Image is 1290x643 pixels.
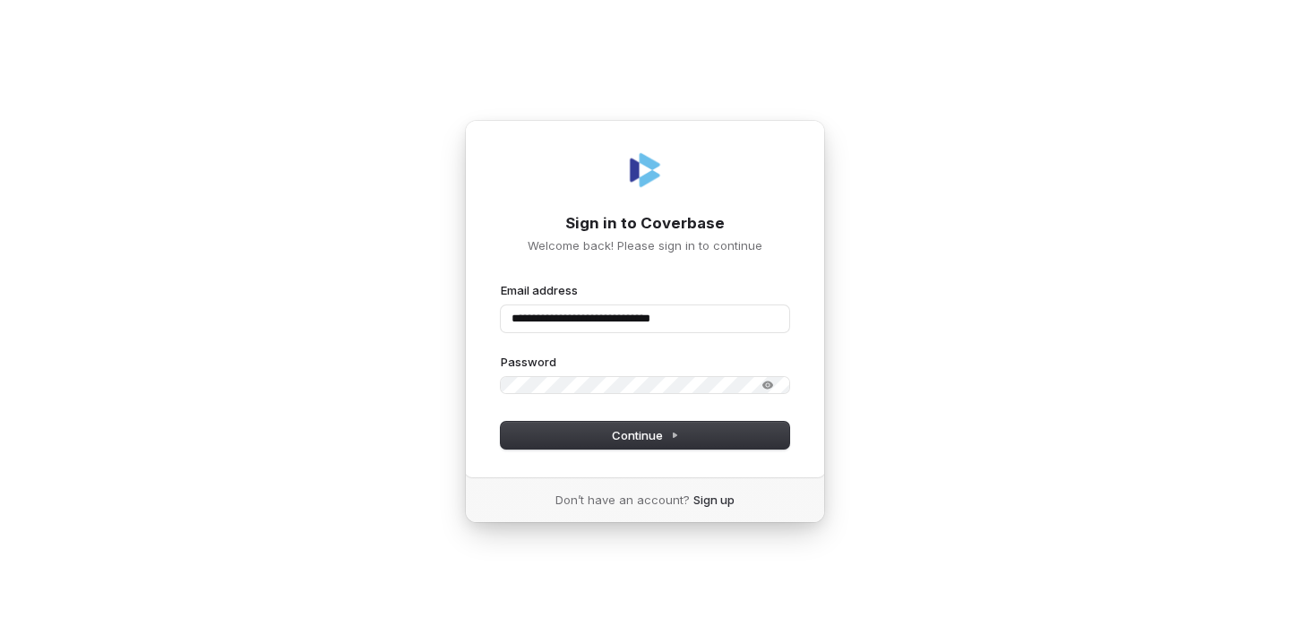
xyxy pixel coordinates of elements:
button: Continue [501,422,789,449]
a: Sign up [693,492,735,508]
label: Email address [501,282,578,298]
label: Password [501,354,556,370]
span: Don’t have an account? [555,492,690,508]
img: Coverbase [623,149,666,192]
span: Continue [612,427,679,443]
p: Welcome back! Please sign in to continue [501,237,789,253]
h1: Sign in to Coverbase [501,213,789,235]
button: Show password [750,374,786,396]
